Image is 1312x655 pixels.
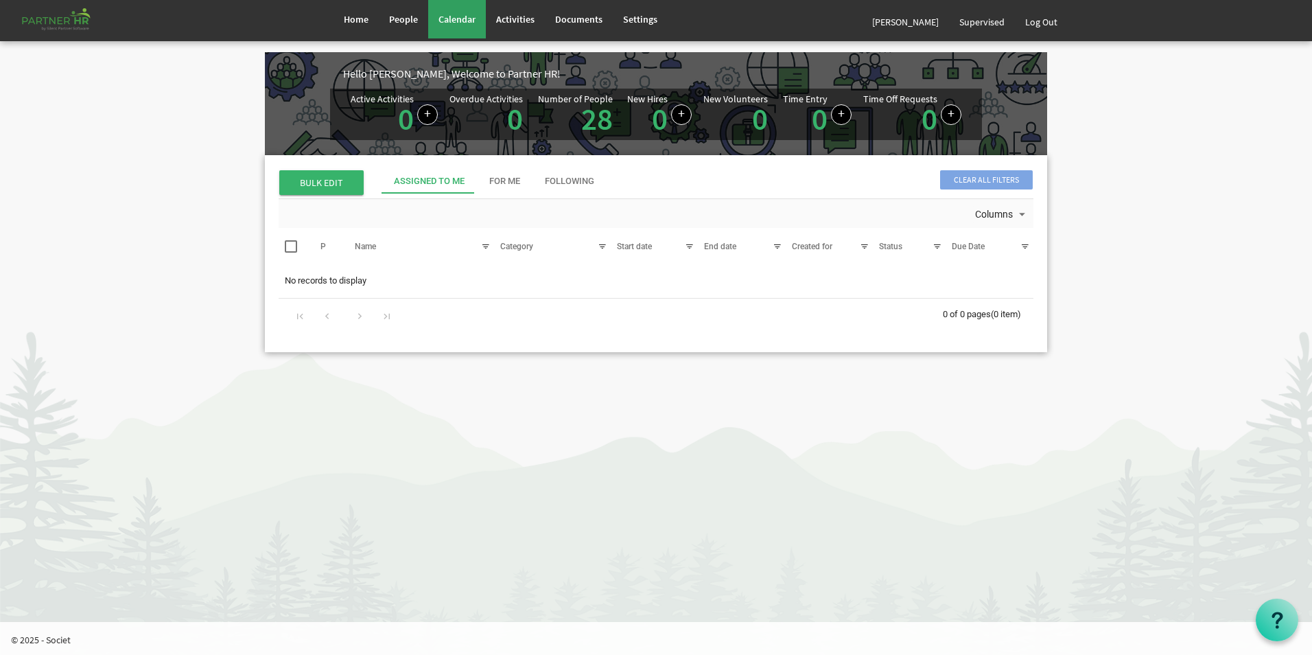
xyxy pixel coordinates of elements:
[991,309,1021,319] span: (0 item)
[449,94,523,104] div: Overdue Activities
[555,13,602,25] span: Documents
[783,94,852,135] div: Number of Time Entries
[351,94,414,104] div: Active Activities
[581,100,613,138] a: 28
[922,100,937,138] a: 0
[863,94,937,104] div: Time Off Requests
[398,100,414,138] a: 0
[952,242,985,251] span: Due Date
[703,94,768,104] div: New Volunteers
[627,94,692,135] div: People hired in the last 7 days
[972,199,1031,228] div: Columns
[489,175,520,188] div: For Me
[538,94,616,135] div: Total number of active people in Partner HR
[449,94,526,135] div: Activities assigned to you for which the Due Date is passed
[862,3,949,41] a: [PERSON_NAME]
[11,633,1312,647] p: © 2025 - Societ
[831,104,852,125] a: Log hours
[355,242,376,251] span: Name
[1015,3,1068,41] a: Log Out
[500,242,533,251] span: Category
[377,306,396,325] div: Go to last page
[940,170,1033,189] span: Clear all filters
[974,206,1014,223] span: Columns
[438,13,476,25] span: Calendar
[343,66,1047,82] div: Hello [PERSON_NAME], Welcome to Partner HR!
[703,94,771,135] div: Volunteer hired in the last 7 days
[863,94,961,135] div: Number of active time off requests
[320,242,326,251] span: P
[344,13,368,25] span: Home
[671,104,692,125] a: Add new person to Partner HR
[279,268,1033,294] td: No records to display
[959,16,1005,28] span: Supervised
[783,94,828,104] div: Time Entry
[704,242,736,251] span: End date
[879,242,902,251] span: Status
[394,175,465,188] div: Assigned To Me
[792,242,832,251] span: Created for
[382,169,1136,194] div: tab-header
[351,94,438,135] div: Number of active Activities in Partner HR
[623,13,657,25] span: Settings
[972,206,1031,224] button: Columns
[318,306,336,325] div: Go to previous page
[538,94,613,104] div: Number of People
[752,100,768,138] a: 0
[943,299,1033,327] div: 0 of 0 pages (0 item)
[351,306,369,325] div: Go to next page
[627,94,668,104] div: New Hires
[389,13,418,25] span: People
[652,100,668,138] a: 0
[545,175,594,188] div: Following
[417,104,438,125] a: Create a new Activity
[812,100,828,138] a: 0
[496,13,535,25] span: Activities
[279,170,364,195] span: BULK EDIT
[943,309,991,319] span: 0 of 0 pages
[291,306,309,325] div: Go to first page
[941,104,961,125] a: Create a new time off request
[507,100,523,138] a: 0
[617,242,652,251] span: Start date
[949,3,1015,41] a: Supervised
